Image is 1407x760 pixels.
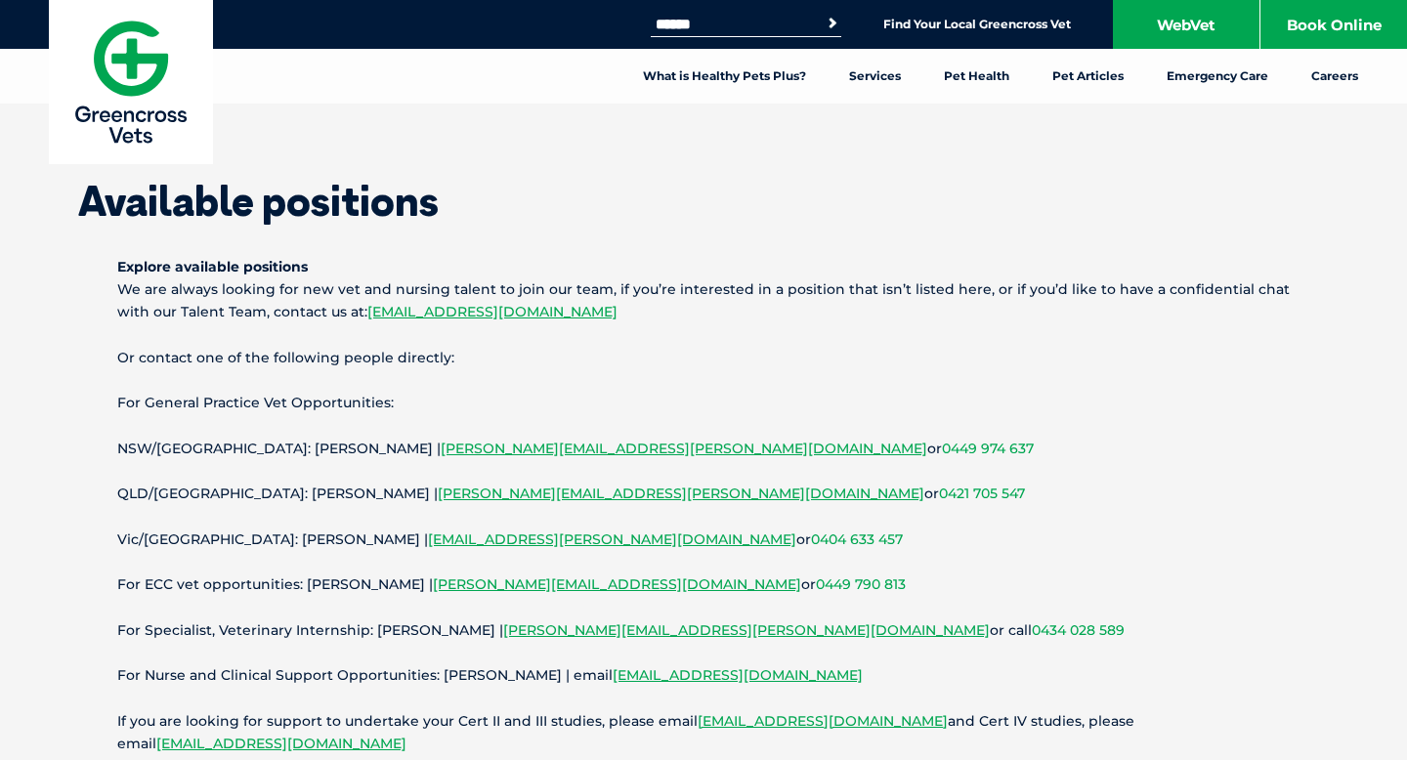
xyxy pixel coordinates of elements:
[883,17,1071,32] a: Find Your Local Greencross Vet
[117,528,1290,551] p: Vic/[GEOGRAPHIC_DATA]: [PERSON_NAME] | or
[433,575,801,593] a: [PERSON_NAME][EMAIL_ADDRESS][DOMAIN_NAME]
[117,392,1290,414] p: For General Practice Vet Opportunities:
[117,438,1290,460] p: NSW/[GEOGRAPHIC_DATA]: [PERSON_NAME] | or
[441,440,927,457] a: [PERSON_NAME][EMAIL_ADDRESS][PERSON_NAME][DOMAIN_NAME]
[156,735,406,752] a: [EMAIL_ADDRESS][DOMAIN_NAME]
[117,619,1290,642] p: For Specialist, Veterinary Internship: [PERSON_NAME] | or call
[117,664,1290,687] p: For Nurse and Clinical Support Opportunities: [PERSON_NAME] | email
[816,575,906,593] a: 0449 790 813
[922,49,1031,104] a: Pet Health
[428,530,796,548] a: [EMAIL_ADDRESS][PERSON_NAME][DOMAIN_NAME]
[621,49,828,104] a: What is Healthy Pets Plus?
[117,256,1290,324] p: We are always looking for new vet and nursing talent to join our team, if you’re interested in a ...
[1032,621,1125,639] a: 0434 028 589
[1145,49,1290,104] a: Emergency Care
[117,710,1290,755] p: If you are looking for support to undertake your Cert II and III studies, please email and Cert I...
[811,530,903,548] a: 0404 633 457
[1031,49,1145,104] a: Pet Articles
[1290,49,1380,104] a: Careers
[117,483,1290,505] p: QLD/[GEOGRAPHIC_DATA]: [PERSON_NAME] | or
[367,303,618,320] a: [EMAIL_ADDRESS][DOMAIN_NAME]
[117,573,1290,596] p: For ECC vet opportunities: [PERSON_NAME] | or
[78,181,1329,222] h1: Available positions
[828,49,922,104] a: Services
[438,485,924,502] a: [PERSON_NAME][EMAIL_ADDRESS][PERSON_NAME][DOMAIN_NAME]
[939,485,1025,502] a: 0421 705 547
[117,258,308,275] strong: Explore available positions
[613,666,863,684] a: [EMAIL_ADDRESS][DOMAIN_NAME]
[942,440,1034,457] a: 0449 974 637
[503,621,990,639] a: [PERSON_NAME][EMAIL_ADDRESS][PERSON_NAME][DOMAIN_NAME]
[698,712,948,730] a: [EMAIL_ADDRESS][DOMAIN_NAME]
[823,14,842,33] button: Search
[117,347,1290,369] p: Or contact one of the following people directly:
